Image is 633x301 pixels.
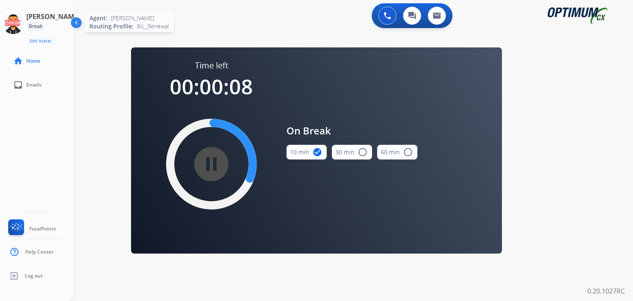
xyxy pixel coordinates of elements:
[29,226,56,232] span: FocalPoints
[13,56,23,66] mat-icon: home
[25,249,54,255] span: Help Center
[26,36,55,46] button: Edit Avatar
[26,82,42,88] span: Emails
[13,80,23,90] mat-icon: inbox
[206,159,216,169] mat-icon: pause_circle_filled
[25,273,43,279] span: Log out
[286,145,327,160] button: 10 min
[111,14,154,22] span: [PERSON_NAME]
[89,14,108,22] span: Agent:
[7,219,56,238] a: FocalPoints
[312,147,322,157] mat-icon: check_circle
[358,147,368,157] mat-icon: radio_button_unchecked
[170,73,253,101] span: 00:00:08
[137,22,169,31] span: BIL_Renewal
[26,58,40,64] span: Home
[377,145,417,160] button: 60 min
[89,22,134,31] span: Routing Profile:
[332,145,372,160] button: 30 min
[403,147,413,157] mat-icon: radio_button_unchecked
[26,12,80,21] h3: [PERSON_NAME]
[26,21,45,31] div: Break
[286,123,417,138] span: On Break
[195,60,228,71] span: Time left
[587,286,625,296] p: 0.20.1027RC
